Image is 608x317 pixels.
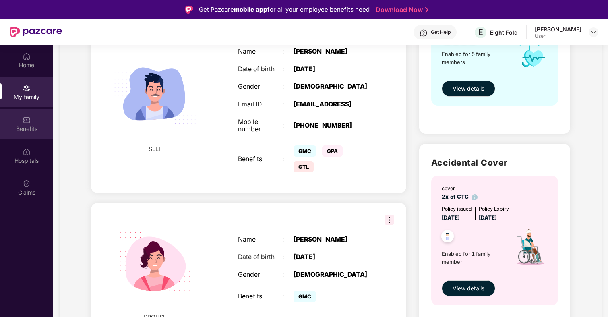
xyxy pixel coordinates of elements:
div: [DATE] [294,66,371,73]
span: GMC [294,145,316,157]
a: Download Now [376,6,426,14]
img: svg+xml;base64,PHN2ZyB4bWxucz0iaHR0cDovL3d3dy53My5vcmcvMjAwMC9zdmciIHdpZHRoPSIyMjQiIGhlaWdodD0iMT... [104,43,206,145]
div: Gender [238,271,282,279]
div: : [282,271,294,279]
div: [DATE] [294,253,371,261]
span: E [478,27,483,37]
span: View details [453,84,484,93]
div: Get Help [431,29,451,35]
div: Gender [238,83,282,91]
span: Enabled for 1 family member [442,250,505,266]
div: [EMAIL_ADDRESS] [294,101,371,108]
button: View details [442,280,495,296]
span: GPA [322,145,343,157]
div: Benefits [238,293,282,300]
span: SELF [149,145,162,153]
div: Name [238,236,282,244]
img: svg+xml;base64,PHN2ZyB3aWR0aD0iMjAiIGhlaWdodD0iMjAiIHZpZXdCb3g9IjAgMCAyMCAyMCIgZmlsbD0ibm9uZSIgeG... [23,84,31,92]
img: icon [505,22,555,77]
div: Policy Expiry [479,205,509,213]
img: svg+xml;base64,PHN2ZyBpZD0iRHJvcGRvd24tMzJ4MzIiIHhtbG5zPSJodHRwOi8vd3d3LnczLm9yZy8yMDAwL3N2ZyIgd2... [590,29,597,35]
div: : [282,101,294,108]
div: [PERSON_NAME] [294,48,371,56]
img: svg+xml;base64,PHN2ZyBpZD0iQ2xhaW0iIHhtbG5zPSJodHRwOi8vd3d3LnczLm9yZy8yMDAwL3N2ZyIgd2lkdGg9IjIwIi... [23,180,31,188]
div: Name [238,48,282,56]
div: cover [442,184,478,192]
img: Logo [185,6,193,14]
h2: Accidental Cover [431,156,558,169]
div: Date of birth [238,66,282,73]
span: [DATE] [479,214,497,221]
div: Benefits [238,155,282,163]
img: Stroke [425,6,428,14]
span: 2x of CTC [442,193,478,200]
div: [PERSON_NAME] [535,25,581,33]
img: svg+xml;base64,PHN2ZyB4bWxucz0iaHR0cDovL3d3dy53My5vcmcvMjAwMC9zdmciIHdpZHRoPSIyMjQiIGhlaWdodD0iMT... [104,211,206,313]
div: [DEMOGRAPHIC_DATA] [294,83,371,91]
div: Policy issued [442,205,472,213]
div: Get Pazcare for all your employee benefits need [199,5,370,15]
span: View details [453,284,484,293]
span: Enabled for 5 family members [442,50,505,66]
div: : [282,293,294,300]
div: [PERSON_NAME] [294,236,371,244]
div: Mobile number [238,118,282,133]
div: [DEMOGRAPHIC_DATA] [294,271,371,279]
img: svg+xml;base64,PHN2ZyB3aWR0aD0iMzIiIGhlaWdodD0iMzIiIHZpZXdCb3g9IjAgMCAzMiAzMiIgZmlsbD0ibm9uZSIgeG... [385,215,394,225]
div: : [282,66,294,73]
strong: mobile app [234,6,267,13]
span: GTL [294,161,314,172]
div: : [282,83,294,91]
img: svg+xml;base64,PHN2ZyBpZD0iQmVuZWZpdHMiIHhtbG5zPSJodHRwOi8vd3d3LnczLm9yZy8yMDAwL3N2ZyIgd2lkdGg9Ij... [23,116,31,124]
div: Eight Fold [490,29,518,36]
img: svg+xml;base64,PHN2ZyBpZD0iSGVscC0zMngzMiIgeG1sbnM9Imh0dHA6Ly93d3cudzMub3JnLzIwMDAvc3ZnIiB3aWR0aD... [420,29,428,37]
img: icon [505,222,555,276]
button: View details [442,81,495,97]
div: : [282,122,294,130]
div: [PHONE_NUMBER] [294,122,371,130]
div: : [282,48,294,56]
img: svg+xml;base64,PHN2ZyBpZD0iSG9zcGl0YWxzIiB4bWxucz0iaHR0cDovL3d3dy53My5vcmcvMjAwMC9zdmciIHdpZHRoPS... [23,148,31,156]
div: : [282,236,294,244]
div: : [282,155,294,163]
img: info [472,194,478,200]
div: Email ID [238,101,282,108]
div: User [535,33,581,39]
img: New Pazcare Logo [10,27,62,37]
img: svg+xml;base64,PHN2ZyBpZD0iSG9tZSIgeG1sbnM9Imh0dHA6Ly93d3cudzMub3JnLzIwMDAvc3ZnIiB3aWR0aD0iMjAiIG... [23,52,31,60]
img: svg+xml;base64,PHN2ZyB4bWxucz0iaHR0cDovL3d3dy53My5vcmcvMjAwMC9zdmciIHdpZHRoPSI0OC45NDMiIGhlaWdodD... [438,228,457,247]
div: : [282,253,294,261]
span: GMC [294,291,316,302]
div: Date of birth [238,253,282,261]
span: [DATE] [442,214,460,221]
